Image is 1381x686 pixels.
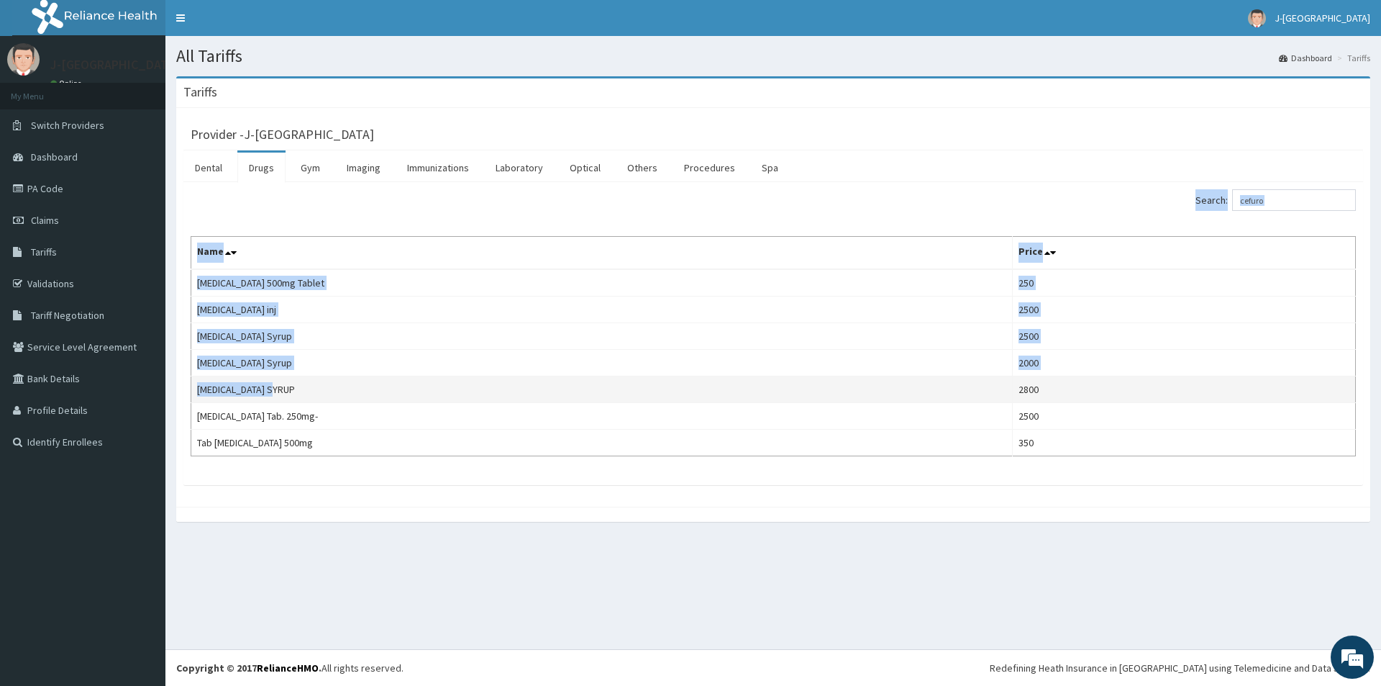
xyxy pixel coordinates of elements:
[31,245,57,258] span: Tariffs
[75,81,242,99] div: Chat with us now
[191,403,1013,430] td: [MEDICAL_DATA] Tab. 250mg-
[1275,12,1370,24] span: J-[GEOGRAPHIC_DATA]
[1195,189,1356,211] label: Search:
[31,214,59,227] span: Claims
[616,153,669,183] a: Others
[1013,376,1356,403] td: 2800
[191,128,374,141] h3: Provider - J-[GEOGRAPHIC_DATA]
[183,86,217,99] h3: Tariffs
[1013,297,1356,323] td: 2500
[165,649,1381,686] footer: All rights reserved.
[396,153,480,183] a: Immunizations
[191,297,1013,323] td: [MEDICAL_DATA] inj
[31,119,104,132] span: Switch Providers
[257,662,319,674] a: RelianceHMO
[31,309,104,322] span: Tariff Negotiation
[1013,430,1356,456] td: 350
[558,153,612,183] a: Optical
[191,430,1013,456] td: Tab [MEDICAL_DATA] 500mg
[289,153,332,183] a: Gym
[27,72,58,108] img: d_794563401_company_1708531726252_794563401
[1013,237,1356,270] th: Price
[50,58,180,71] p: J-[GEOGRAPHIC_DATA]
[83,181,199,327] span: We're online!
[990,661,1370,675] div: Redefining Heath Insurance in [GEOGRAPHIC_DATA] using Telemedicine and Data Science!
[1232,189,1356,211] input: Search:
[484,153,555,183] a: Laboratory
[1334,52,1370,64] li: Tariffs
[191,376,1013,403] td: [MEDICAL_DATA] SYRUP
[1013,403,1356,430] td: 2500
[31,150,78,163] span: Dashboard
[50,78,85,89] a: Online
[176,47,1370,66] h1: All Tariffs
[335,153,392,183] a: Imaging
[7,393,274,443] textarea: Type your message and hit 'Enter'
[750,153,790,183] a: Spa
[237,153,286,183] a: Drugs
[236,7,270,42] div: Minimize live chat window
[1013,269,1356,297] td: 250
[183,153,234,183] a: Dental
[1248,9,1266,27] img: User Image
[191,350,1013,376] td: [MEDICAL_DATA] Syrup
[191,237,1013,270] th: Name
[1013,350,1356,376] td: 2000
[1013,323,1356,350] td: 2500
[176,662,322,674] strong: Copyright © 2017 .
[191,323,1013,350] td: [MEDICAL_DATA] Syrup
[1279,52,1332,64] a: Dashboard
[7,43,40,76] img: User Image
[673,153,747,183] a: Procedures
[191,269,1013,297] td: [MEDICAL_DATA] 500mg Tablet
